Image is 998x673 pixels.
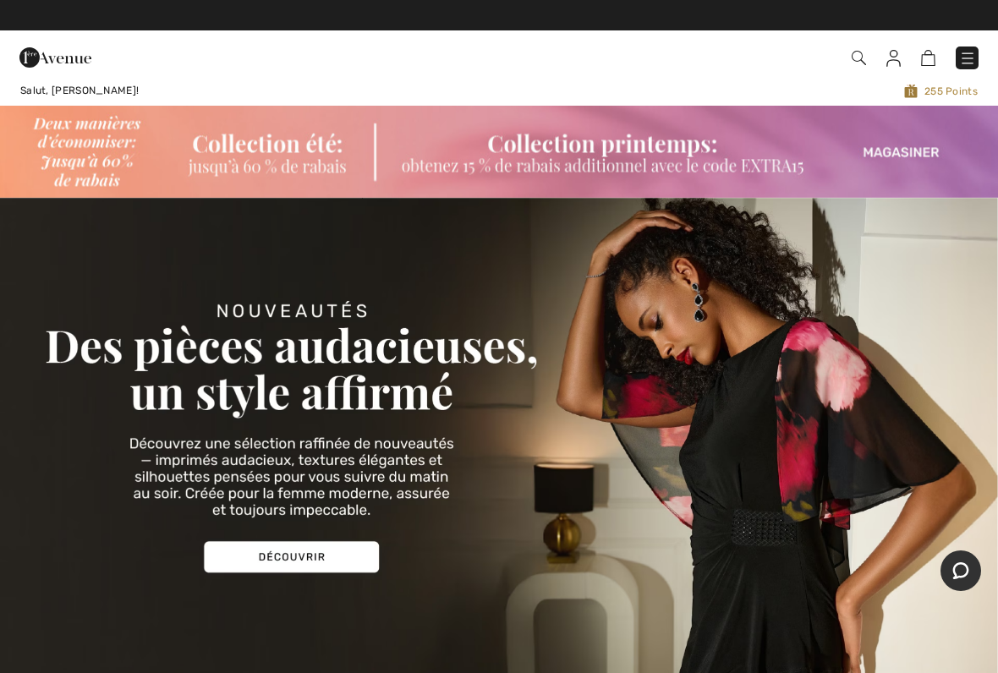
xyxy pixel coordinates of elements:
[921,50,935,66] img: Panier d'achat
[7,83,991,99] a: Salut, [PERSON_NAME]!255 Points
[427,83,978,99] span: 255 Points
[852,51,866,65] img: Recherche
[959,50,976,67] img: Menu
[886,50,901,67] img: Mes infos
[940,550,981,593] iframe: Ouvre un widget dans lequel vous pouvez chatter avec l’un de nos agents
[904,83,918,99] img: Avenue Rewards
[19,41,91,74] img: 1ère Avenue
[20,85,139,96] span: Salut, [PERSON_NAME]!
[19,48,91,64] a: 1ère Avenue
